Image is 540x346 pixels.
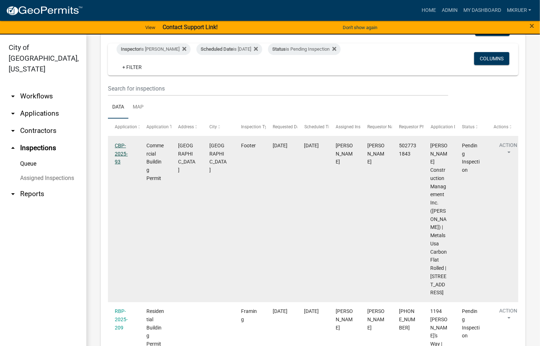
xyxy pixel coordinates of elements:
[530,21,535,31] span: ×
[241,143,256,148] span: Footer
[431,124,476,129] span: Application Description
[304,307,322,315] div: [DATE]
[462,124,475,129] span: Status
[234,119,266,136] datatable-header-cell: Inspection Type
[146,124,179,129] span: Application Type
[142,22,158,33] a: View
[108,96,128,119] a: Data
[108,119,140,136] datatable-header-cell: Application
[9,190,17,198] i: arrow_drop_down
[201,46,233,52] span: Scheduled Date
[367,143,385,165] span: Mike Kruer
[115,308,128,331] a: RBP-2025-209
[108,81,448,96] input: Search for inspections
[9,92,17,101] i: arrow_drop_down
[196,43,262,55] div: is [DATE]
[268,43,341,55] div: is Pending Inspection
[462,308,480,338] span: Pending Inspection
[203,119,234,136] datatable-header-cell: City
[121,46,140,52] span: Inspector
[273,143,287,148] span: 09/17/2025
[209,124,217,129] span: City
[392,119,424,136] datatable-header-cell: Requestor Phone
[171,119,203,136] datatable-header-cell: Address
[146,143,164,181] span: Commercial Building Permit
[272,46,286,52] span: Status
[475,23,510,36] button: Export
[336,124,373,129] span: Assigned Inspector
[340,22,380,33] button: Don't show again
[367,308,385,331] span: Mike
[241,308,257,322] span: Framing
[304,142,322,150] div: [DATE]
[128,96,148,119] a: Map
[329,119,360,136] datatable-header-cell: Assigned Inspector
[241,124,272,129] span: Inspection Type
[336,308,353,331] span: Mike Kruer
[336,143,353,165] span: Mike Kruer
[9,144,17,152] i: arrow_drop_up
[399,143,416,157] span: 5027731843
[115,124,137,129] span: Application
[462,143,480,173] span: Pending Inspection
[117,61,148,74] a: + Filter
[9,109,17,118] i: arrow_drop_down
[419,4,439,17] a: Home
[494,142,523,160] button: Action
[273,124,303,129] span: Requested Date
[273,308,287,314] span: 09/17/2025
[474,52,509,65] button: Columns
[530,22,535,30] button: Close
[431,143,448,296] span: Shireman Construction Management Inc. (Veronica Shireman) | Metals Usa Carbon Flat Rolled | 702 P...
[455,119,487,136] datatable-header-cell: Status
[360,119,392,136] datatable-header-cell: Requestor Name
[439,4,460,17] a: Admin
[367,124,400,129] span: Requestor Name
[304,124,335,129] span: Scheduled Time
[115,143,128,165] a: CBP-2025-93
[209,143,227,173] span: JEFFERSONVILLE
[298,119,329,136] datatable-header-cell: Scheduled Time
[178,124,194,129] span: Address
[487,119,518,136] datatable-header-cell: Actions
[399,124,432,129] span: Requestor Phone
[9,126,17,135] i: arrow_drop_down
[460,4,504,17] a: My Dashboard
[163,24,218,31] strong: Contact Support Link!
[178,143,195,173] span: 702 PORT ROAD
[117,43,191,55] div: is [PERSON_NAME]
[424,119,455,136] datatable-header-cell: Application Description
[504,4,534,17] a: mkruer
[266,119,298,136] datatable-header-cell: Requested Date
[494,307,523,325] button: Action
[494,124,508,129] span: Actions
[140,119,171,136] datatable-header-cell: Application Type
[399,308,415,331] span: 502-664-0569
